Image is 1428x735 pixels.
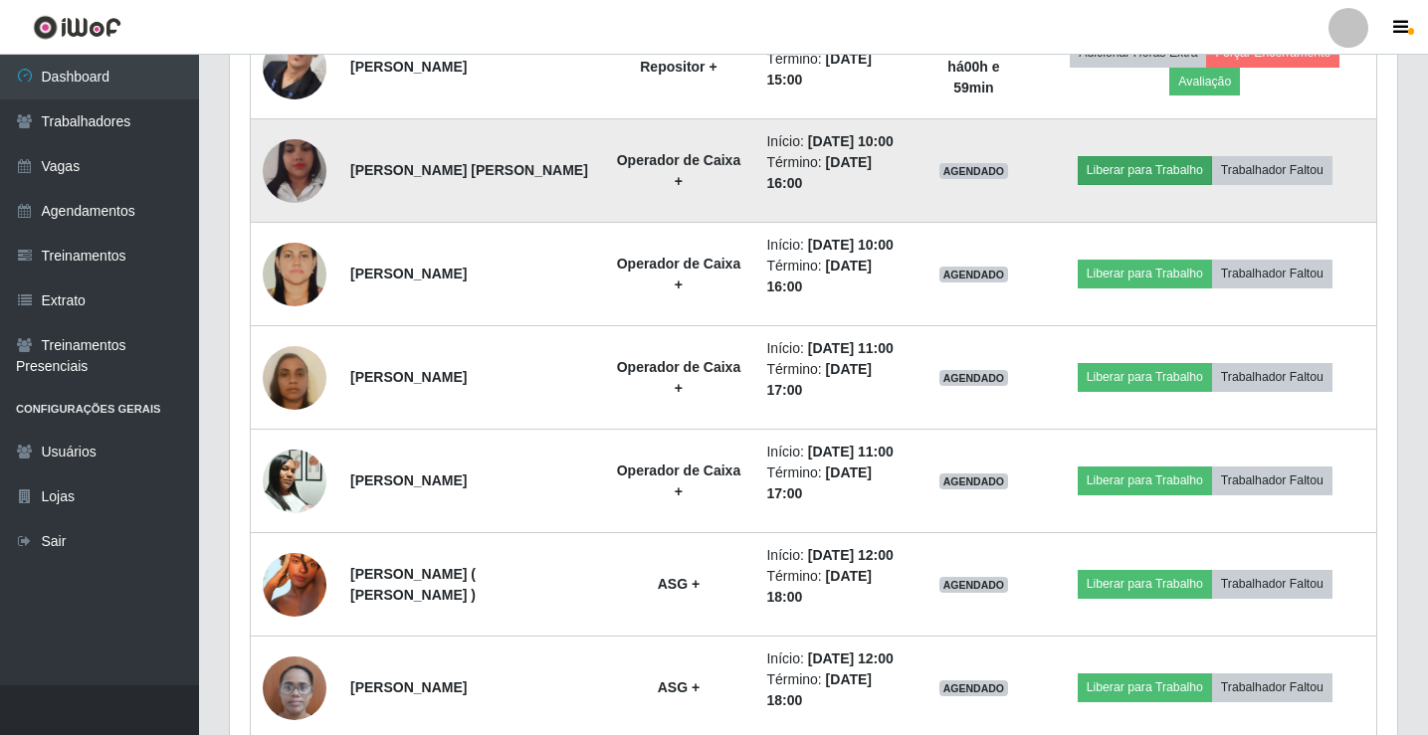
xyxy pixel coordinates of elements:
button: Liberar para Trabalho [1078,466,1212,494]
time: [DATE] 12:00 [808,650,894,666]
li: Término: [766,152,902,194]
time: [DATE] 11:00 [808,444,894,459]
time: [DATE] 12:00 [808,547,894,563]
button: Liberar para Trabalho [1078,570,1212,598]
button: Liberar para Trabalho [1078,156,1212,184]
strong: ASG + [658,679,700,695]
strong: Operador de Caixa + [617,359,741,396]
li: Início: [766,131,902,152]
strong: [PERSON_NAME] [PERSON_NAME] [350,162,588,178]
span: AGENDADO [939,577,1009,593]
img: CoreUI Logo [33,15,121,40]
li: Início: [766,338,902,359]
strong: [PERSON_NAME] [350,59,467,75]
time: [DATE] 10:00 [808,237,894,253]
span: AGENDADO [939,473,1009,489]
img: 1693145473232.jpeg [263,227,326,321]
strong: [PERSON_NAME] [350,472,467,488]
strong: ASG + [658,576,700,592]
li: Início: [766,235,902,256]
strong: [PERSON_NAME] ( [PERSON_NAME] ) [350,566,476,603]
strong: [PERSON_NAME] [350,369,467,385]
button: Liberar para Trabalho [1078,260,1212,287]
time: [DATE] 11:00 [808,340,894,356]
button: Liberar para Trabalho [1078,363,1212,391]
strong: Operador de Caixa + [617,462,741,499]
strong: Operador de Caixa + [617,256,741,292]
span: AGENDADO [939,267,1009,282]
img: 1749044335757.jpeg [263,439,326,523]
button: Trabalhador Faltou [1212,570,1332,598]
li: Término: [766,566,902,608]
strong: [PERSON_NAME] [350,266,467,281]
strong: Operador de Caixa + [617,152,741,189]
span: AGENDADO [939,680,1009,696]
strong: Repositor + [640,59,716,75]
button: Liberar para Trabalho [1078,673,1212,701]
li: Término: [766,359,902,401]
time: [DATE] 10:00 [808,133,894,149]
li: Início: [766,648,902,669]
li: Início: [766,442,902,462]
button: Trabalhador Faltou [1212,156,1332,184]
li: Término: [766,256,902,297]
img: 1679715378616.jpeg [263,114,326,228]
span: AGENDADO [939,163,1009,179]
li: Término: [766,49,902,91]
button: Trabalhador Faltou [1212,466,1332,494]
strong: há 00 h e 59 min [947,59,999,95]
strong: [PERSON_NAME] [350,679,467,695]
span: AGENDADO [939,370,1009,386]
button: Avaliação [1169,68,1240,95]
img: 1722041365722.jpeg [263,528,326,642]
img: 1747056680941.jpeg [263,321,326,435]
button: Trabalhador Faltou [1212,260,1332,287]
button: Trabalhador Faltou [1212,673,1332,701]
li: Início: [766,545,902,566]
li: Término: [766,462,902,504]
li: Término: [766,669,902,711]
button: Trabalhador Faltou [1212,363,1332,391]
img: 1745621907459.jpeg [263,645,326,730]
